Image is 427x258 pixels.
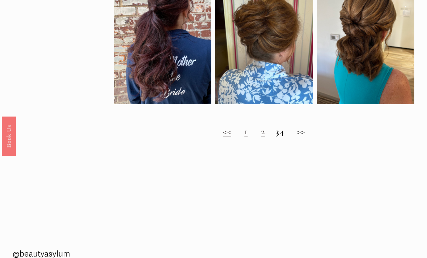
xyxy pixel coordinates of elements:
a: 1 [244,126,248,137]
a: << [223,126,231,137]
strong: 3 [275,126,279,137]
a: Book Us [2,116,16,156]
h2: 4 >> [114,126,414,137]
a: 2 [261,126,265,137]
